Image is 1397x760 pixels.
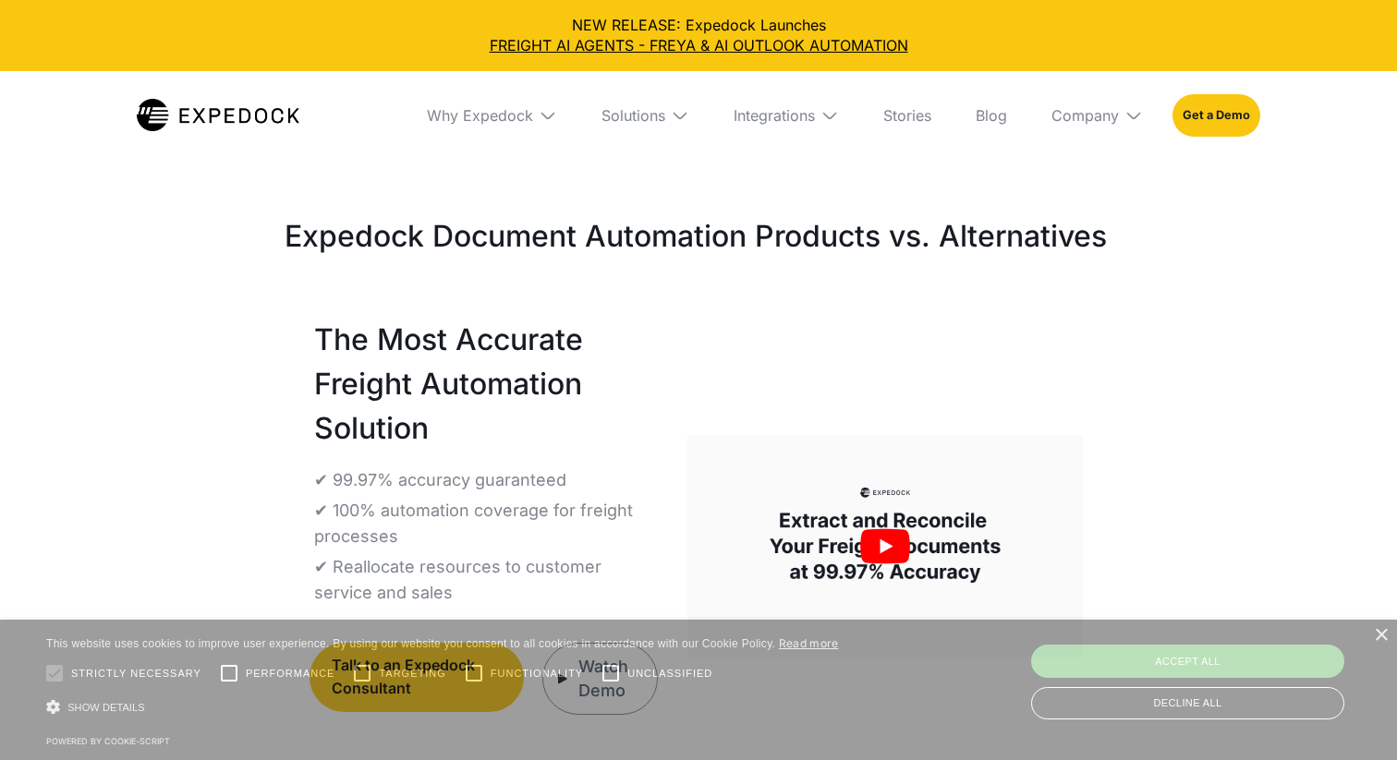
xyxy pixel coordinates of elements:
[314,318,658,451] h1: The Most Accurate Freight Automation Solution
[46,736,170,746] a: Powered by cookie-script
[15,15,1382,56] div: NEW RELEASE: Expedock Launches
[687,435,1083,657] a: open lightbox
[71,666,201,682] span: Strictly necessary
[961,71,1022,160] a: Blog
[314,554,658,606] p: ✔ Reallocate resources to customer service and sales
[67,702,145,713] span: Show details
[1031,645,1344,678] div: Accept all
[601,106,665,125] div: Solutions
[314,498,658,549] p: ✔ 100% automation coverage for freight processes
[779,636,839,650] a: Read more
[1037,71,1158,160] div: Company
[1031,687,1344,719] div: Decline all
[46,637,775,650] span: This website uses cookies to improve user experience. By using our website you consent to all coo...
[869,71,946,160] a: Stories
[719,71,854,160] div: Integrations
[412,71,572,160] div: Why Expedock
[734,106,815,125] div: Integrations
[314,467,566,493] p: ✔ 99.97% accuracy guaranteed
[1172,94,1260,137] a: Get a Demo
[491,666,583,682] span: Functionality
[246,666,335,682] span: Performance
[627,666,712,682] span: Unclassified
[46,694,839,720] div: Show details
[427,106,533,125] div: Why Expedock
[1374,629,1388,643] div: Close
[587,71,704,160] div: Solutions
[1051,106,1119,125] div: Company
[285,214,1107,259] h1: Expedock Document Automation Products vs. Alternatives
[15,35,1382,55] a: FREIGHT AI AGENTS - FREYA & AI OUTLOOK AUTOMATION
[379,666,445,682] span: Targeting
